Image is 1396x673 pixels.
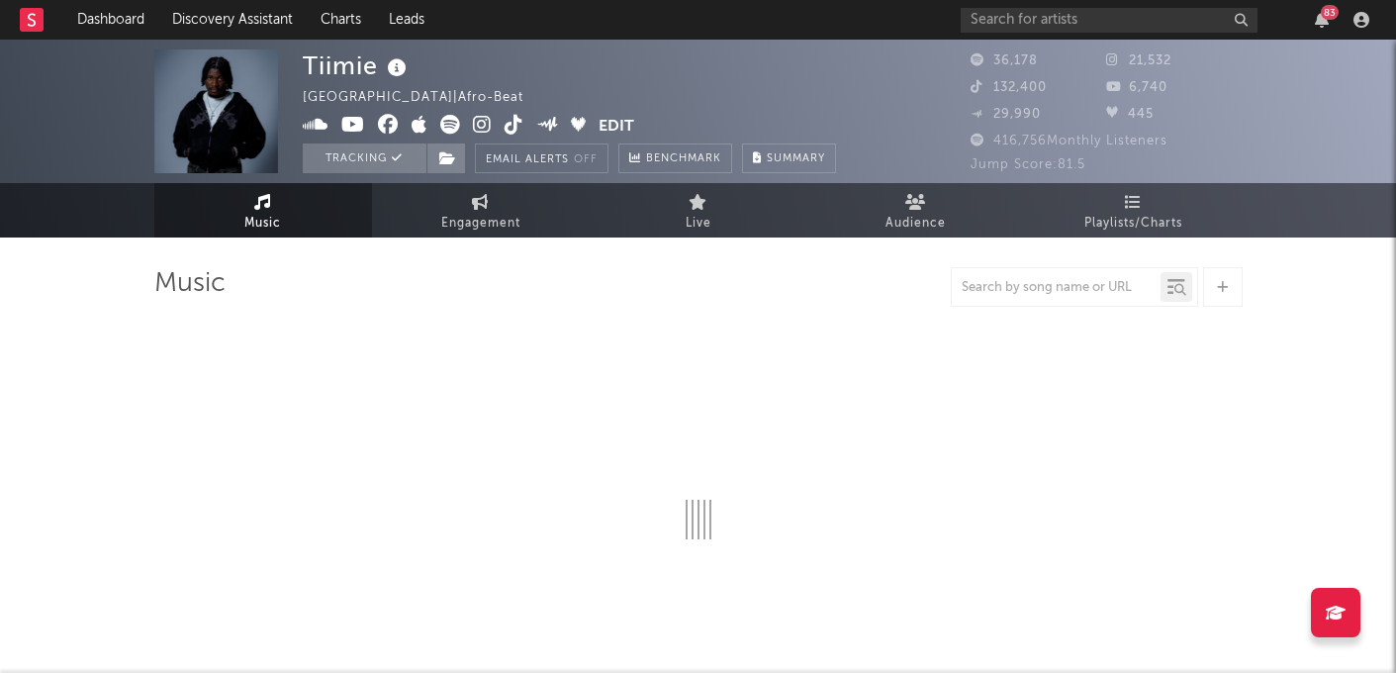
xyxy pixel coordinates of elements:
div: Tiimie [303,49,412,82]
span: Live [686,212,711,236]
span: 416,756 Monthly Listeners [971,135,1167,147]
a: Music [154,183,372,238]
a: Live [590,183,807,238]
div: [GEOGRAPHIC_DATA] | Afro-Beat [303,86,546,110]
button: Edit [599,115,634,140]
button: Summary [742,144,836,173]
em: Off [574,154,598,165]
span: Music [244,212,281,236]
a: Playlists/Charts [1025,183,1243,238]
div: 83 [1321,5,1339,20]
button: Email AlertsOff [475,144,608,173]
input: Search by song name or URL [952,280,1161,296]
a: Audience [807,183,1025,238]
span: Benchmark [646,147,721,171]
span: Jump Score: 81.5 [971,158,1085,171]
button: 83 [1315,12,1329,28]
button: Tracking [303,144,426,173]
span: 445 [1106,108,1154,121]
span: 21,532 [1106,54,1171,67]
span: Engagement [441,212,520,236]
span: 6,740 [1106,81,1167,94]
span: 29,990 [971,108,1041,121]
span: Playlists/Charts [1084,212,1182,236]
span: Audience [885,212,946,236]
span: 36,178 [971,54,1038,67]
input: Search for artists [961,8,1257,33]
span: 132,400 [971,81,1047,94]
a: Benchmark [618,144,732,173]
span: Summary [767,153,825,164]
a: Engagement [372,183,590,238]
